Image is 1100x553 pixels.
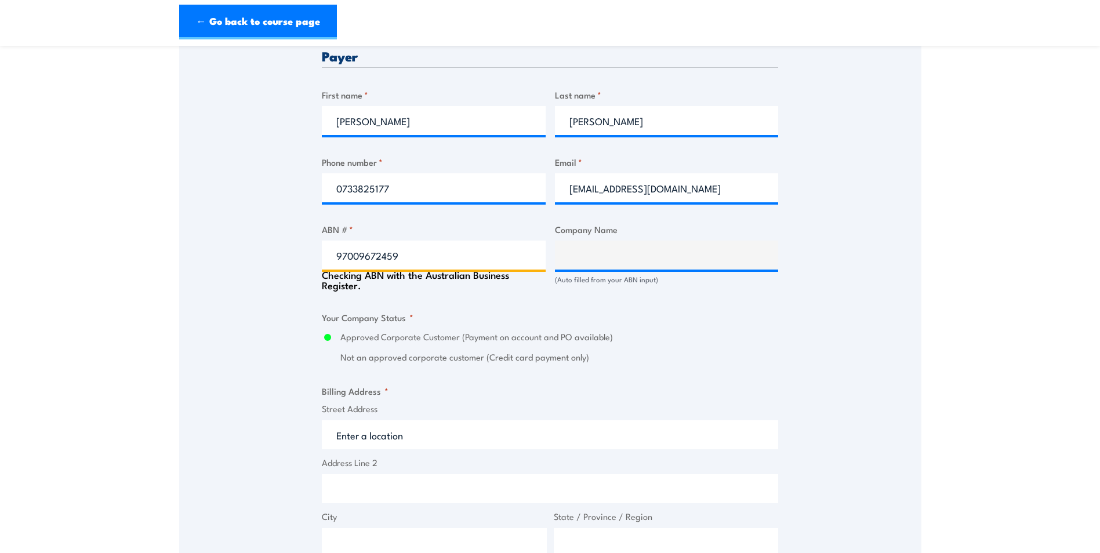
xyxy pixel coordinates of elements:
label: ABN # [322,223,546,236]
label: Approved Corporate Customer (Payment on account and PO available) [340,330,778,344]
label: First name [322,88,546,101]
legend: Billing Address [322,384,389,398]
label: Address Line 2 [322,456,778,470]
div: Checking ABN with the Australian Business Register. [322,270,546,290]
label: Street Address [322,402,778,416]
input: Enter a location [322,420,778,449]
label: Company Name [555,223,779,236]
div: (Auto filled from your ABN input) [555,274,779,285]
h3: Payer [322,49,778,63]
label: State / Province / Region [554,510,779,523]
label: Last name [555,88,779,101]
legend: Your Company Status [322,311,413,324]
label: Email [555,155,779,169]
label: Phone number [322,155,546,169]
a: ← Go back to course page [179,5,337,39]
label: City [322,510,547,523]
label: Not an approved corporate customer (Credit card payment only) [340,351,778,364]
